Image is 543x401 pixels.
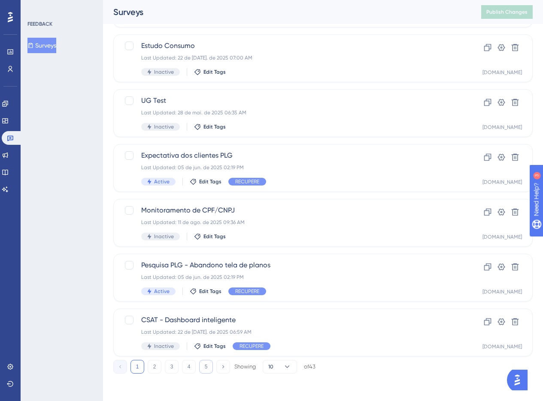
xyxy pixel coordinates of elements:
div: Last Updated: 11 de ago. de 2025 09:36 AM [141,219,436,226]
button: 10 [263,360,297,374]
button: 5 [199,360,213,374]
div: [DOMAIN_NAME] [482,124,522,131]
div: Last Updated: 05 de jun. de 2025 02:19 PM [141,274,436,281]
span: Inactive [154,233,174,240]
button: Publish Changes [481,5,533,19]
div: [DOMAIN_NAME] [482,343,522,350]
span: Expectativa dos clientes PLG [141,150,436,161]
span: Monitoramento de CPF/CNPJ [141,205,436,215]
div: [DOMAIN_NAME] [482,179,522,186]
span: RECUPERE [240,343,264,350]
span: Inactive [154,123,174,130]
div: Showing [234,363,256,371]
div: Last Updated: 05 de jun. de 2025 02:19 PM [141,164,436,171]
button: 3 [165,360,179,374]
span: Estudo Consumo [141,41,436,51]
span: RECUPERE [235,178,259,185]
div: [DOMAIN_NAME] [482,69,522,76]
div: Last Updated: 22 de [DATE]. de 2025 07:00 AM [141,54,436,61]
button: Edit Tags [190,288,221,295]
span: Inactive [154,69,174,75]
button: Edit Tags [194,233,226,240]
span: UG Test [141,96,436,106]
div: [DOMAIN_NAME] [482,288,522,295]
button: Edit Tags [194,69,226,75]
span: Edit Tags [203,123,226,130]
span: CSAT - Dashboard inteligente [141,315,436,325]
button: Edit Tags [194,123,226,130]
div: FEEDBACK [27,21,52,27]
button: 1 [130,360,144,374]
span: Pesquisa PLG - Abandono tela de planos [141,260,436,270]
button: Surveys [27,38,56,53]
div: Last Updated: 28 de mai. de 2025 06:35 AM [141,109,436,116]
span: Edit Tags [203,343,226,350]
div: 3 [60,4,62,11]
button: 4 [182,360,196,374]
iframe: UserGuiding AI Assistant Launcher [507,367,533,393]
span: Active [154,288,170,295]
div: Surveys [113,6,460,18]
span: Publish Changes [486,9,528,15]
div: Last Updated: 22 de [DATE]. de 2025 06:59 AM [141,329,436,335]
button: Edit Tags [194,343,226,350]
span: Need Help? [20,2,54,12]
div: [DOMAIN_NAME] [482,233,522,240]
button: 2 [148,360,161,374]
span: Edit Tags [199,178,221,185]
span: Edit Tags [199,288,221,295]
span: Edit Tags [203,69,226,75]
button: Edit Tags [190,178,221,185]
span: RECUPERE [235,288,259,295]
span: Active [154,178,170,185]
div: of 43 [304,363,315,371]
span: Edit Tags [203,233,226,240]
span: 10 [268,363,273,370]
span: Inactive [154,343,174,350]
